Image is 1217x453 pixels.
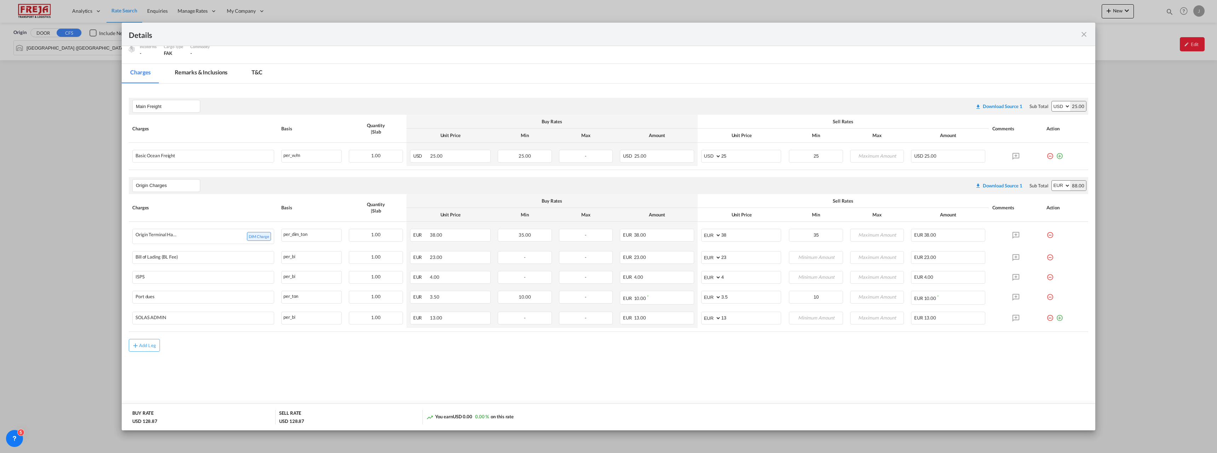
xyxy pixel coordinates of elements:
[430,294,439,300] span: 3.50
[1080,30,1088,39] md-icon: icon-close fg-AAA8AD m-0 cursor
[721,251,781,262] input: 23
[282,291,341,300] div: per_ton
[790,271,842,282] input: Minimum Amount
[122,64,278,83] md-pagination-wrapper: Use the left and right arrow keys to navigate between tabs
[282,251,341,260] div: per_bl
[585,153,587,159] span: -
[132,342,139,349] md-icon: icon-plus md-link-fg s20
[413,254,429,260] span: EUR
[924,274,934,280] span: 4.00
[247,232,271,241] span: DIM Charge
[282,271,341,280] div: per_bl
[634,153,647,159] span: 25.00
[616,208,698,222] th: Amount
[851,251,904,262] input: Maximum Amount
[972,179,1026,192] button: Download original source rate sheet
[701,198,985,204] div: Sell Rates
[975,183,981,188] md-icon: icon-download
[413,232,429,238] span: EUR
[371,254,381,260] span: 1.00
[623,232,633,238] span: EUR
[847,208,907,222] th: Max
[1043,115,1088,142] th: Action
[430,153,443,159] span: 25.00
[623,315,633,321] span: EUR
[524,315,526,321] span: -
[430,315,442,321] span: 13.00
[914,254,923,260] span: EUR
[701,118,985,125] div: Sell Rates
[519,294,531,300] span: 10.00
[721,312,781,323] input: 13
[1046,150,1054,157] md-icon: icon-minus-circle-outline red-400-fg pt-7
[135,254,178,260] div: Bill of Lading (BL Fee)
[983,183,1022,188] div: Download Source 1
[989,115,1043,142] th: Comments
[585,254,587,260] span: -
[989,194,1043,222] th: Comments
[721,271,781,282] input: 4
[190,50,192,56] span: -
[243,64,271,83] md-tab-item: T&C
[1046,291,1054,298] md-icon: icon-minus-circle-outline red-400-fg pt-7
[1046,312,1054,319] md-icon: icon-minus-circle-outline red-400-fg pt-7
[924,295,936,301] span: 10.00
[494,129,555,142] th: Min
[371,232,381,237] span: 1.00
[122,64,159,83] md-tab-item: Charges
[790,251,842,262] input: Minimum Amount
[585,294,587,300] span: -
[721,291,781,302] input: 3.5
[972,100,1026,113] button: Download original source rate sheet
[851,312,904,323] input: Maximum Amount
[519,153,531,159] span: 25.00
[430,232,442,238] span: 38.00
[790,291,842,302] input: Minimum Amount
[924,153,937,159] span: 25.00
[140,50,157,56] div: -
[975,183,1022,188] div: Download original source rate sheet
[914,153,923,159] span: USD
[129,30,992,39] div: Details
[790,312,842,323] input: Minimum Amount
[281,125,342,132] div: Basis
[166,64,236,83] md-tab-item: Remarks & Inclusions
[1029,103,1048,109] div: Sub Total
[721,150,781,161] input: 25
[413,315,429,321] span: EUR
[924,254,936,260] span: 23.00
[410,118,694,125] div: Buy Rates
[647,294,648,299] sup: Minimum amount
[410,198,694,204] div: Buy Rates
[122,23,1095,430] md-dialog: Port of Loading ...
[851,229,904,240] input: Maximum Amount
[413,274,429,280] span: EUR
[475,414,489,419] span: 0.00 %
[282,150,341,159] div: per_w/m
[924,315,936,321] span: 13.00
[281,204,342,211] div: Basis
[914,232,923,238] span: EUR
[785,208,846,222] th: Min
[585,232,587,238] span: -
[139,343,156,347] div: Add Leg
[721,229,781,240] input: 38
[413,294,429,300] span: EUR
[924,232,936,238] span: 38.00
[1046,251,1054,258] md-icon: icon-minus-circle-outline red-400-fg pt-7
[790,150,842,161] input: Minimum Amount
[585,315,587,321] span: -
[371,315,381,320] span: 1.00
[623,254,633,260] span: EUR
[907,129,989,142] th: Amount
[585,274,587,280] span: -
[519,232,531,238] span: 35.00
[453,414,472,419] span: USD 0.00
[279,410,301,418] div: SELL RATE
[413,153,429,159] span: USD
[851,291,904,302] input: Maximum Amount
[1046,271,1054,278] md-icon: icon-minus-circle-outline red-400-fg pt-7
[634,295,646,301] span: 10.00
[135,315,166,320] div: SOLAS ADMIN
[430,274,439,280] span: 4.00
